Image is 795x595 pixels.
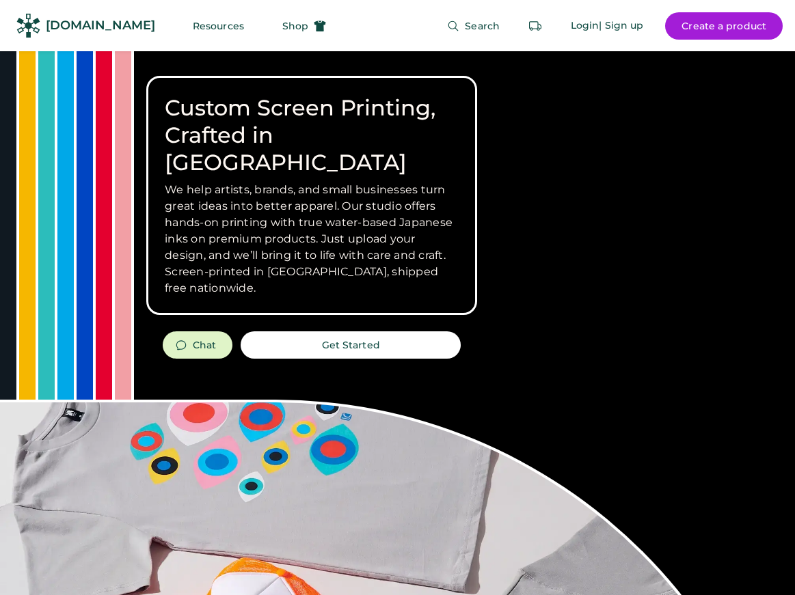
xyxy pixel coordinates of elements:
button: Chat [163,331,232,359]
button: Search [431,12,516,40]
h1: Custom Screen Printing, Crafted in [GEOGRAPHIC_DATA] [165,94,459,176]
span: Shop [282,21,308,31]
button: Get Started [241,331,461,359]
span: Search [465,21,500,31]
h3: We help artists, brands, and small businesses turn great ideas into better apparel. Our studio of... [165,182,459,296]
button: Retrieve an order [522,12,549,40]
img: Rendered Logo - Screens [16,14,40,38]
button: Resources [176,12,260,40]
button: Create a product [665,12,783,40]
div: | Sign up [599,19,643,33]
div: Login [571,19,599,33]
button: Shop [266,12,342,40]
div: [DOMAIN_NAME] [46,17,155,34]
